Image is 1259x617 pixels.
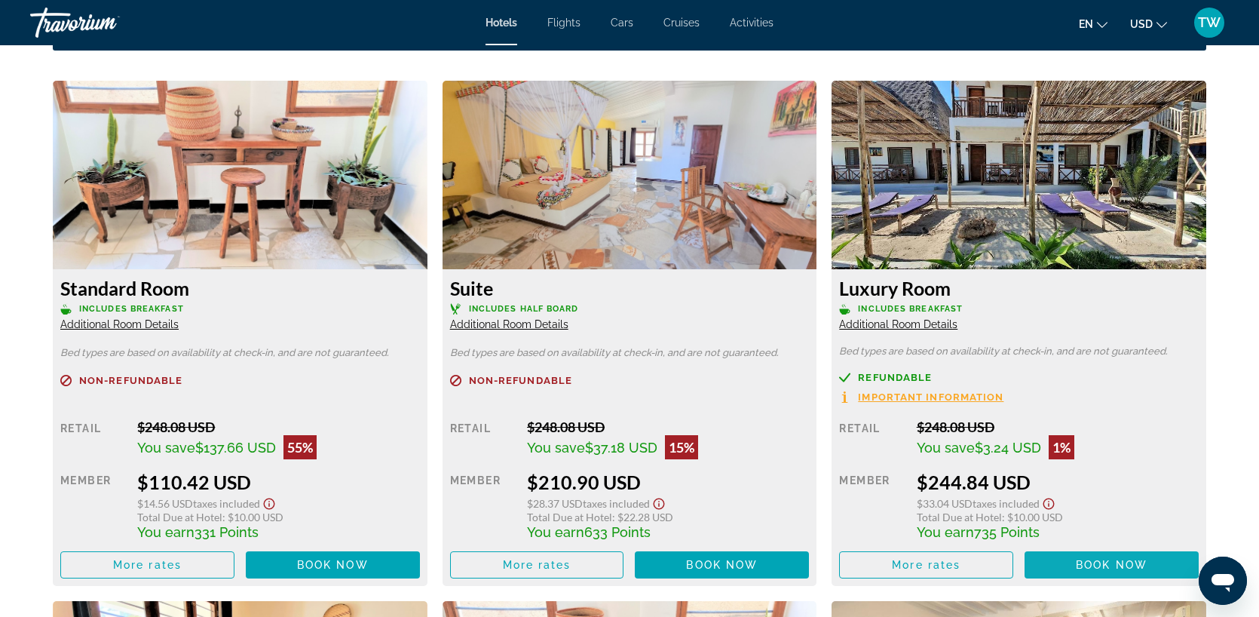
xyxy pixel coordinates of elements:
[246,551,420,579] button: Book now
[1130,18,1153,30] span: USD
[663,17,700,29] a: Cruises
[527,419,809,435] div: $248.08 USD
[195,524,259,540] span: 331 Points
[611,17,633,29] a: Cars
[650,493,668,511] button: Show Taxes and Fees disclaimer
[527,511,809,523] div: : $22.28 USD
[469,304,579,314] span: Includes Half Board
[839,318,957,330] span: Additional Room Details
[450,348,810,358] p: Bed types are based on availability at check-in, and are not guaranteed.
[686,559,758,571] span: Book now
[450,551,624,579] button: More rates
[974,524,1040,540] span: 735 Points
[193,497,260,510] span: Taxes included
[260,493,278,511] button: Show Taxes and Fees disclaimer
[167,89,254,99] div: Keywords by Traffic
[79,376,182,385] span: Non-refundable
[137,497,193,510] span: $14.56 USD
[53,81,427,269] img: 4352d654-59ad-4fba-a58f-988805919e15.jpeg
[150,87,162,100] img: tab_keywords_by_traffic_grey.svg
[297,559,369,571] span: Book now
[973,497,1040,510] span: Taxes included
[450,471,516,540] div: Member
[1190,7,1229,38] button: User Menu
[60,277,420,299] h3: Standard Room
[443,81,817,269] img: a9bab5b0-fe2b-4bc5-a914-04a9c64be237.jpeg
[892,559,960,571] span: More rates
[1079,18,1093,30] span: en
[283,435,317,459] div: 55%
[527,440,585,456] span: You save
[137,440,195,456] span: You save
[585,440,657,456] span: $37.18 USD
[503,559,571,571] span: More rates
[527,524,584,540] span: You earn
[486,17,517,29] a: Hotels
[583,497,650,510] span: Taxes included
[839,372,1199,383] a: Refundable
[839,391,1003,404] button: Important Information
[1076,559,1147,571] span: Book now
[469,376,572,385] span: Non-refundable
[917,497,973,510] span: $33.04 USD
[1199,557,1247,605] iframe: Button to launch messaging window
[665,435,698,459] div: 15%
[917,471,1199,493] div: $244.84 USD
[547,17,580,29] a: Flights
[839,419,905,459] div: Retail
[917,419,1199,435] div: $248.08 USD
[839,346,1199,357] p: Bed types are based on availability at check-in, and are not guaranteed.
[60,419,126,459] div: Retail
[917,511,1199,523] div: : $10.00 USD
[24,24,36,36] img: logo_orange.svg
[1198,15,1221,30] span: TW
[79,304,184,314] span: Includes Breakfast
[30,3,181,42] a: Travorium
[839,277,1199,299] h3: Luxury Room
[450,419,516,459] div: Retail
[57,89,135,99] div: Domain Overview
[1130,13,1167,35] button: Change currency
[195,440,276,456] span: $137.66 USD
[41,87,53,100] img: tab_domain_overview_orange.svg
[839,471,905,540] div: Member
[917,440,975,456] span: You save
[832,81,1206,269] img: 8c00918c-e86c-482d-aeee-6704f5418e6f.jpeg
[858,304,963,314] span: Includes Breakfast
[60,318,179,330] span: Additional Room Details
[584,524,651,540] span: 633 Points
[839,551,1013,579] button: More rates
[42,24,74,36] div: v 4.0.25
[527,511,612,523] span: Total Due at Hotel
[527,497,583,510] span: $28.37 USD
[60,471,126,540] div: Member
[137,511,419,523] div: : $10.00 USD
[60,551,234,579] button: More rates
[858,392,1003,402] span: Important Information
[635,551,809,579] button: Book now
[113,559,182,571] span: More rates
[137,524,195,540] span: You earn
[137,419,419,435] div: $248.08 USD
[917,524,974,540] span: You earn
[1040,493,1058,511] button: Show Taxes and Fees disclaimer
[730,17,773,29] a: Activities
[1025,551,1199,579] button: Book now
[1049,435,1074,459] div: 1%
[917,511,1002,523] span: Total Due at Hotel
[137,511,222,523] span: Total Due at Hotel
[450,277,810,299] h3: Suite
[450,318,568,330] span: Additional Room Details
[527,471,809,493] div: $210.90 USD
[975,440,1041,456] span: $3.24 USD
[1079,13,1107,35] button: Change language
[858,373,932,382] span: Refundable
[24,39,36,51] img: website_grey.svg
[137,471,419,493] div: $110.42 USD
[39,39,166,51] div: Domain: [DOMAIN_NAME]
